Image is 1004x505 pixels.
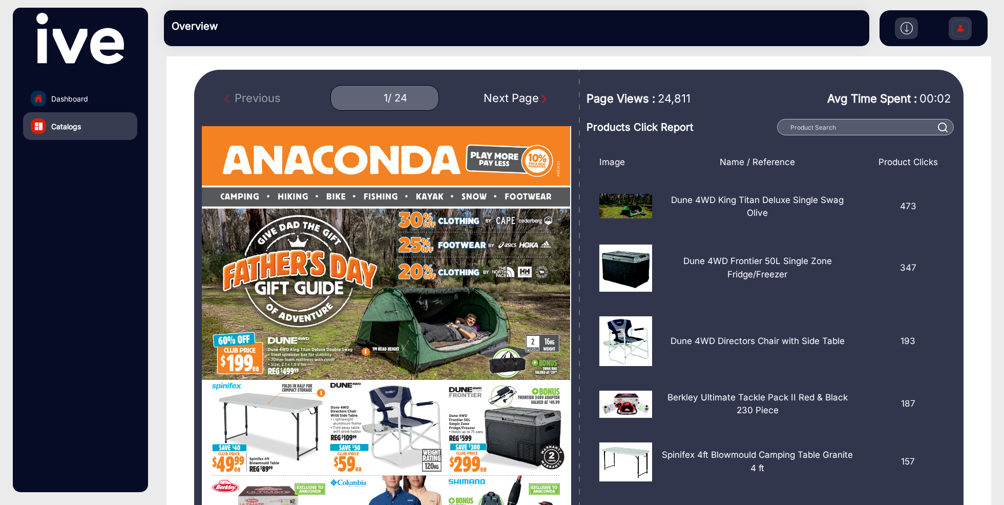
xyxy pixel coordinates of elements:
input: Product Search [777,119,954,135]
div: Product Clicks [863,156,953,169]
img: catalog [35,123,43,130]
div: 193 [863,316,953,366]
a: Catalogs [23,112,137,140]
span: Page Views : [587,90,655,107]
p: Dune 4WD Directors Chair with Side Table [671,335,845,348]
p: Spinifex 4ft Blowmould Camping Table Granite 4 ft [660,449,855,475]
span: 00:02 [919,92,951,105]
img: 1753781356000pg__Page_01_Image_0009.png [599,391,652,418]
div: Image [592,156,652,169]
h3: Products Click Report [587,121,772,133]
div: 157 [863,442,953,481]
p: Berkley Ultimate Tackle Pack II Red & Black 230 Piece [660,391,855,417]
img: Next Page [539,94,549,104]
img: home [34,94,43,103]
img: 1753781069000pg__Page_01_Image_0008.png [599,442,652,481]
p: Dune 4WD King Titan Deluxe Single Swag Olive [660,194,855,220]
h3: Overview [172,20,315,32]
div: 347 [863,245,953,292]
span: Dashboard [51,93,88,104]
img: vmg-logo [36,13,123,64]
img: Sign%20Up.svg [950,12,971,48]
span: Avg Time Spent : [827,90,917,107]
div: Next Page [484,90,549,107]
span: 24,811 [658,90,691,107]
img: h2download.svg [901,22,913,34]
img: 1753781215000pg__Page_01_Image_0007.png [599,316,652,366]
img: 1753781235000pg__Page_01_Image_0006.png [599,245,652,292]
span: Catalogs [51,121,81,132]
img: 1753780993000pg__Page_01_Image_0002.png [599,194,652,218]
div: 473 [863,194,953,220]
div: Name / Reference [652,156,863,169]
p: Dune 4WD Frontier 50L Single Zone Fridge/Freezer [660,255,855,281]
a: Dashboard [23,85,137,112]
div: 187 [863,391,953,418]
img: prodSearch%20_white.svg [938,123,948,132]
div: / 24 [388,92,407,105]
